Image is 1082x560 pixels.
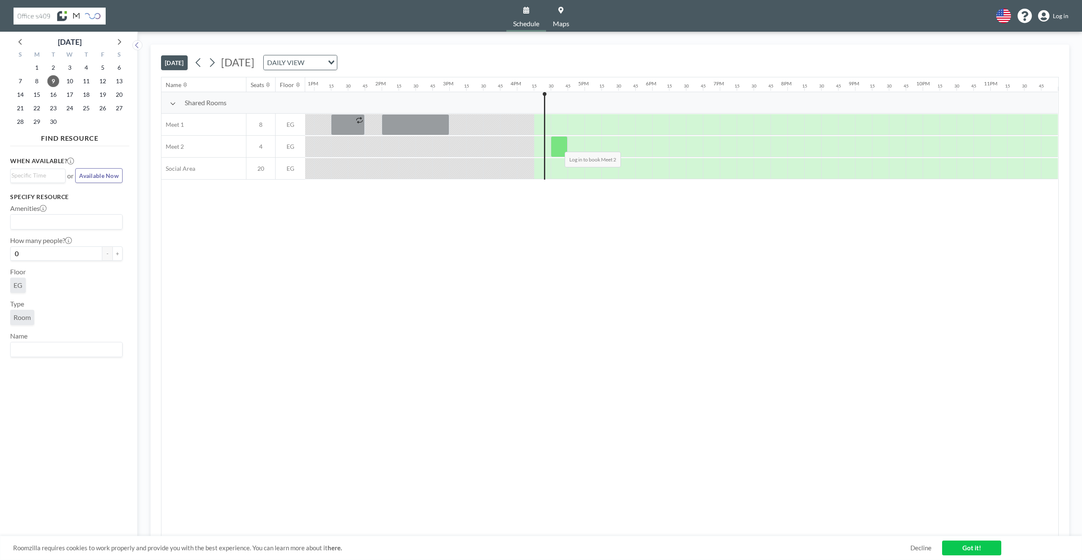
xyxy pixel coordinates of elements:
[102,246,112,261] button: -
[14,75,26,87] span: Sunday, September 7, 2025
[735,83,740,89] div: 15
[79,172,119,179] span: Available Now
[14,313,31,322] span: Room
[64,89,76,101] span: Wednesday, September 17, 2025
[396,83,402,89] div: 15
[47,75,59,87] span: Tuesday, September 9, 2025
[565,152,621,167] span: Log in to book Meet 2
[276,165,305,172] span: EG
[616,83,621,89] div: 30
[887,83,892,89] div: 30
[667,83,672,89] div: 15
[14,281,22,290] span: EG
[464,83,469,89] div: 15
[646,80,656,87] div: 6PM
[246,121,275,128] span: 8
[251,81,264,89] div: Seats
[97,102,109,114] span: Friday, September 26, 2025
[14,116,26,128] span: Sunday, September 28, 2025
[11,342,122,357] div: Search for option
[836,83,841,89] div: 45
[111,50,127,61] div: S
[413,83,418,89] div: 30
[430,83,435,89] div: 45
[375,80,386,87] div: 2PM
[47,89,59,101] span: Tuesday, September 16, 2025
[80,102,92,114] span: Thursday, September 25, 2025
[75,168,123,183] button: Available Now
[553,20,569,27] span: Maps
[937,83,943,89] div: 15
[328,544,342,552] a: here.
[97,89,109,101] span: Friday, September 19, 2025
[578,80,589,87] div: 5PM
[10,332,27,340] label: Name
[942,541,1001,555] a: Got it!
[10,193,123,201] h3: Specify resource
[31,116,43,128] span: Monday, September 29, 2025
[47,116,59,128] span: Tuesday, September 30, 2025
[10,268,26,276] label: Floor
[751,83,757,89] div: 30
[11,216,117,227] input: Search for option
[701,83,706,89] div: 45
[31,102,43,114] span: Monday, September 22, 2025
[916,80,930,87] div: 10PM
[64,62,76,74] span: Wednesday, September 3, 2025
[1038,10,1068,22] a: Log in
[12,50,29,61] div: S
[161,121,184,128] span: Meet 1
[819,83,824,89] div: 30
[13,544,910,552] span: Roomzilla requires cookies to work properly and provide you with the best experience. You can lea...
[954,83,959,89] div: 30
[14,89,26,101] span: Sunday, September 14, 2025
[31,62,43,74] span: Monday, September 1, 2025
[80,75,92,87] span: Thursday, September 11, 2025
[246,165,275,172] span: 20
[363,83,368,89] div: 45
[633,83,638,89] div: 45
[566,83,571,89] div: 45
[113,62,125,74] span: Saturday, September 6, 2025
[1022,83,1027,89] div: 30
[307,57,323,68] input: Search for option
[308,80,318,87] div: 1PM
[11,344,117,355] input: Search for option
[498,83,503,89] div: 45
[276,121,305,128] span: EG
[276,143,305,150] span: EG
[31,75,43,87] span: Monday, September 8, 2025
[329,83,334,89] div: 15
[161,55,188,70] button: [DATE]
[1039,83,1044,89] div: 45
[768,83,773,89] div: 45
[14,102,26,114] span: Sunday, September 21, 2025
[11,215,122,229] div: Search for option
[904,83,909,89] div: 45
[802,83,807,89] div: 15
[11,171,60,180] input: Search for option
[513,20,539,27] span: Schedule
[10,131,129,142] h4: FIND RESOURCE
[264,55,337,70] div: Search for option
[14,8,106,25] img: organization-logo
[166,81,181,89] div: Name
[29,50,45,61] div: M
[67,172,74,180] span: or
[870,83,875,89] div: 15
[10,204,46,213] label: Amenities
[849,80,859,87] div: 9PM
[80,62,92,74] span: Thursday, September 4, 2025
[684,83,689,89] div: 30
[64,102,76,114] span: Wednesday, September 24, 2025
[161,165,195,172] span: Social Area
[984,80,997,87] div: 11PM
[265,57,306,68] span: DAILY VIEW
[113,75,125,87] span: Saturday, September 13, 2025
[11,169,65,182] div: Search for option
[346,83,351,89] div: 30
[511,80,521,87] div: 4PM
[62,50,78,61] div: W
[113,89,125,101] span: Saturday, September 20, 2025
[549,83,554,89] div: 30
